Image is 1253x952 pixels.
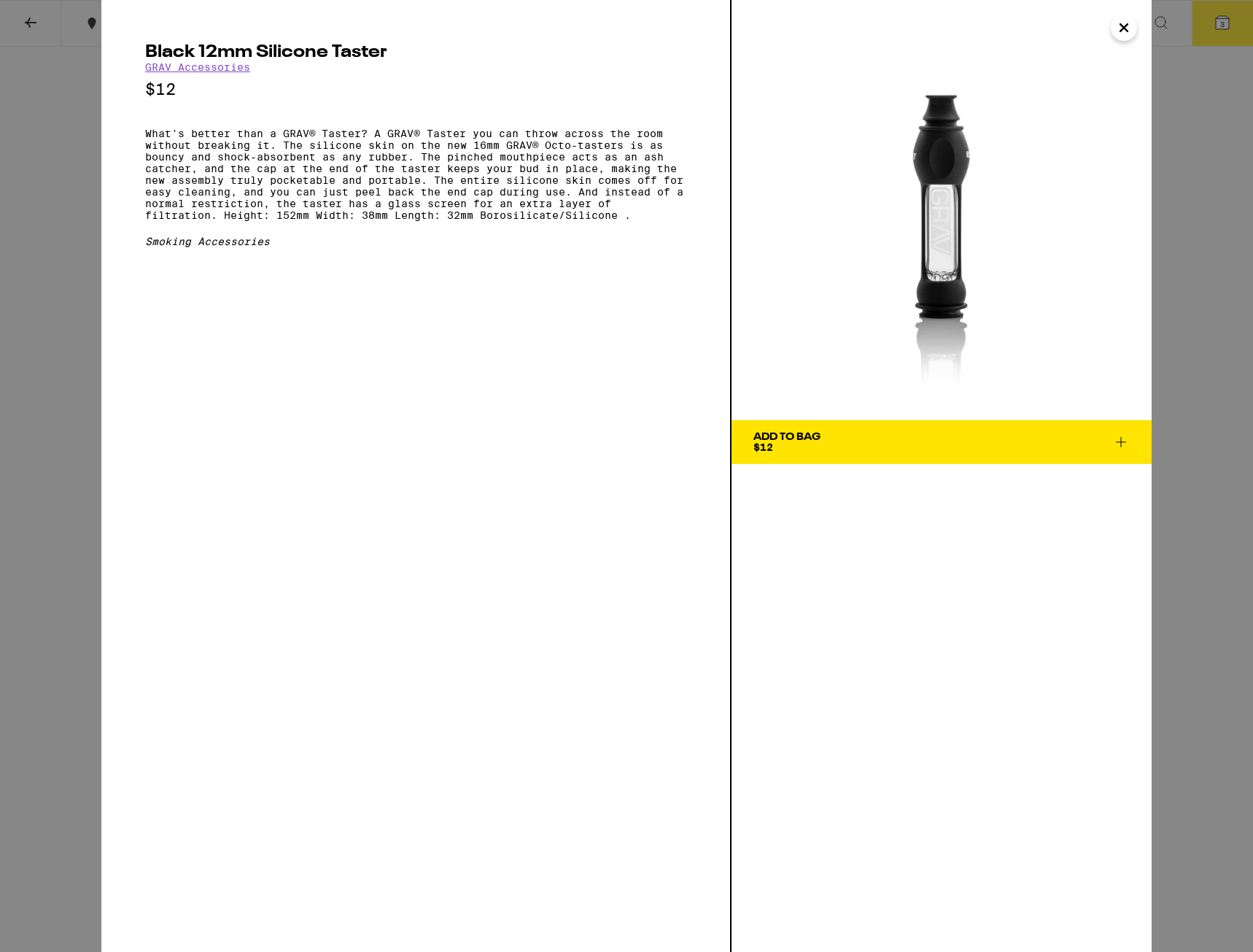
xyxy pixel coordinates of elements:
[753,432,821,442] div: Add To Bag
[145,128,686,221] p: What's better than a GRAV® Taster? A GRAV® Taster you can throw across the room without breaking ...
[9,10,105,22] span: Hi. Need any help?
[732,420,1152,464] button: Add To Bag$12
[753,441,773,453] span: $12
[145,80,686,98] p: $12
[145,61,250,73] a: GRAV Accessories
[145,236,686,247] div: Smoking Accessories
[145,44,686,61] h2: Black 12mm Silicone Taster
[1111,15,1137,41] button: Close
